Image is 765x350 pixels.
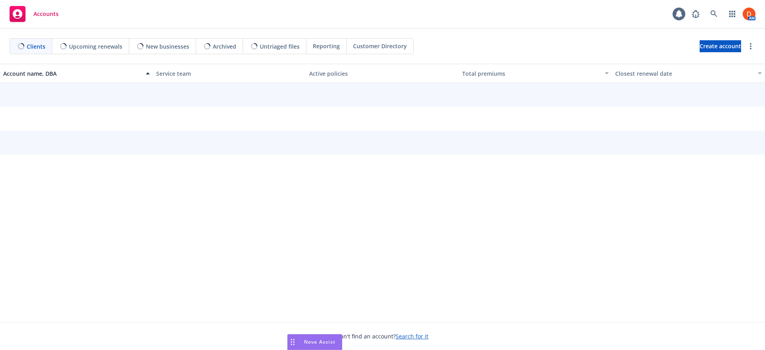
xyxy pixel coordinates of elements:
[724,6,740,22] a: Switch app
[396,332,428,340] a: Search for it
[615,69,753,78] div: Closest renewal date
[288,334,298,350] div: Drag to move
[337,332,428,340] span: Can't find an account?
[156,69,303,78] div: Service team
[700,40,741,52] a: Create account
[462,69,600,78] div: Total premiums
[309,69,456,78] div: Active policies
[213,42,236,51] span: Archived
[459,64,612,83] button: Total premiums
[6,3,62,25] a: Accounts
[746,41,755,51] a: more
[743,8,755,20] img: photo
[146,42,189,51] span: New businesses
[688,6,704,22] a: Report a Bug
[27,42,45,51] span: Clients
[153,64,306,83] button: Service team
[33,11,59,17] span: Accounts
[3,69,141,78] div: Account name, DBA
[353,42,407,50] span: Customer Directory
[287,334,342,350] button: Nova Assist
[706,6,722,22] a: Search
[700,39,741,54] span: Create account
[306,64,459,83] button: Active policies
[612,64,765,83] button: Closest renewal date
[304,338,335,345] span: Nova Assist
[69,42,122,51] span: Upcoming renewals
[260,42,300,51] span: Untriaged files
[313,42,340,50] span: Reporting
